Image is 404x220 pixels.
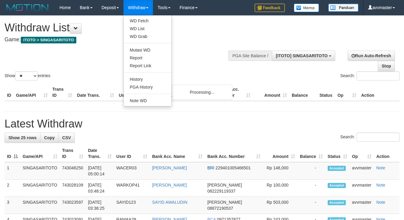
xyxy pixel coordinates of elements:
[21,37,76,43] span: ITOTO > SINGASARITOTO
[152,200,187,205] a: SAYID AWALUDIN
[75,84,116,101] th: Date Trans.
[328,166,346,171] span: Accepted
[152,165,187,170] a: [PERSON_NAME]
[20,197,60,214] td: SINGASARITOTO
[263,197,297,214] td: Rp 503,000
[378,61,395,71] a: Stop
[60,162,86,180] td: 743046250
[124,97,171,105] a: Note WD
[350,197,374,214] td: avvmaster
[350,162,374,180] td: avvmaster
[350,145,374,162] th: Op: activate to sort column ascending
[5,84,14,101] th: ID
[253,84,289,101] th: Amount
[124,62,171,70] a: Report Link
[328,200,346,205] span: Accepted
[5,180,20,197] td: 2
[328,183,346,188] span: Accepted
[124,33,171,40] a: WD Grab
[14,84,50,101] th: Game/API
[359,84,399,101] th: Action
[207,200,242,205] span: [PERSON_NAME]
[62,135,71,140] span: CSV
[5,37,263,43] h4: Game:
[15,71,38,80] select: Showentries
[5,133,40,143] a: Show 25 rows
[5,22,263,34] h1: Withdraw List
[263,145,297,162] th: Amount: activate to sort column ascending
[340,71,399,80] label: Search:
[263,162,297,180] td: Rp 148,000
[335,84,359,101] th: Op
[60,197,86,214] td: 743023597
[317,84,335,101] th: Status
[124,54,171,62] a: Report
[114,197,150,214] td: SAYID123
[114,162,150,180] td: WACER03
[357,133,399,142] input: Search:
[294,4,319,12] img: Button%20Memo.svg
[86,162,114,180] td: [DATE] 05:00:14
[60,145,86,162] th: Trans ID: activate to sort column ascending
[207,183,242,187] span: [PERSON_NAME]
[86,145,114,162] th: Date Trans.: activate to sort column ascending
[340,133,399,142] label: Search:
[5,3,50,12] img: MOTION_logo.png
[207,206,233,211] span: Copy 08872190537 to clipboard
[376,183,385,187] a: Note
[86,197,114,214] td: [DATE] 03:36:25
[150,145,205,162] th: Bank Acc. Name: activate to sort column ascending
[172,85,232,100] div: Processing...
[289,84,317,101] th: Balance
[276,53,328,58] span: [ITOTO] SINGASARITOTO
[40,133,59,143] a: Copy
[124,46,171,54] a: Mutasi WD
[20,180,60,197] td: SINGASARITOTO
[228,51,272,61] div: PGA Site Balance /
[255,4,285,12] img: Feedback.jpg
[8,135,37,140] span: Show 25 rows
[297,180,325,197] td: -
[5,162,20,180] td: 1
[207,165,214,170] span: BRI
[44,135,55,140] span: Copy
[124,17,171,25] a: WD Fetch
[328,4,358,12] img: panduan.png
[5,145,20,162] th: ID: activate to sort column descending
[272,51,335,61] button: [ITOTO] SINGASARITOTO
[5,71,50,80] label: Show entries
[60,180,86,197] td: 743028109
[20,162,60,180] td: SINGASARITOTO
[114,180,150,197] td: WARKOP41
[114,145,150,162] th: User ID: activate to sort column ascending
[152,183,187,187] a: [PERSON_NAME]
[20,145,60,162] th: Game/API: activate to sort column ascending
[124,83,171,91] a: PGA History
[376,165,385,170] a: Note
[215,165,251,170] span: Copy 229401005466501 to clipboard
[5,118,399,130] h1: Latest Withdraw
[50,84,75,101] th: Trans ID
[158,84,216,101] th: Bank Acc. Name
[205,145,263,162] th: Bank Acc. Number: activate to sort column ascending
[86,180,114,197] td: [DATE] 03:48:24
[297,162,325,180] td: -
[348,51,395,61] a: Run Auto-Refresh
[376,200,385,205] a: Note
[207,189,235,193] span: Copy 082229119337 to clipboard
[263,180,297,197] td: Rp 100,000
[350,180,374,197] td: avvmaster
[5,197,20,214] td: 3
[297,145,325,162] th: Balance: activate to sort column ascending
[116,84,158,101] th: User ID
[124,25,171,33] a: WD List
[374,145,399,162] th: Action
[325,145,350,162] th: Status: activate to sort column ascending
[58,133,75,143] a: CSV
[357,71,399,80] input: Search:
[216,84,253,101] th: Bank Acc. Number
[297,197,325,214] td: -
[124,75,171,83] a: History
